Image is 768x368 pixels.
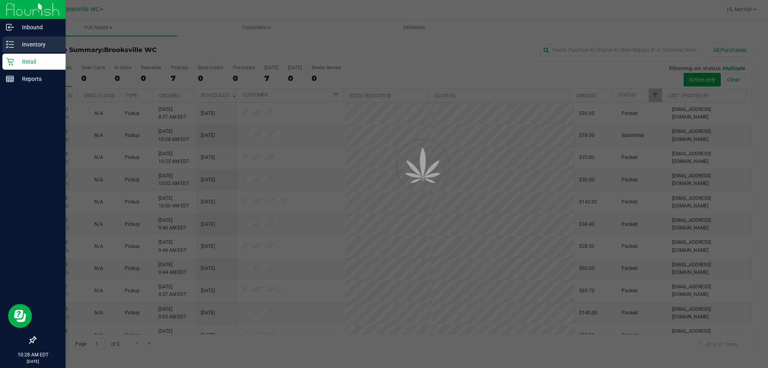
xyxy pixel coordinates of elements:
[6,75,14,83] inline-svg: Reports
[14,57,62,66] p: Retail
[14,74,62,84] p: Reports
[14,22,62,32] p: Inbound
[6,58,14,66] inline-svg: Retail
[4,358,62,364] p: [DATE]
[8,304,32,328] iframe: Resource center
[6,23,14,31] inline-svg: Inbound
[14,40,62,49] p: Inventory
[6,40,14,48] inline-svg: Inventory
[4,351,62,358] p: 10:28 AM EDT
